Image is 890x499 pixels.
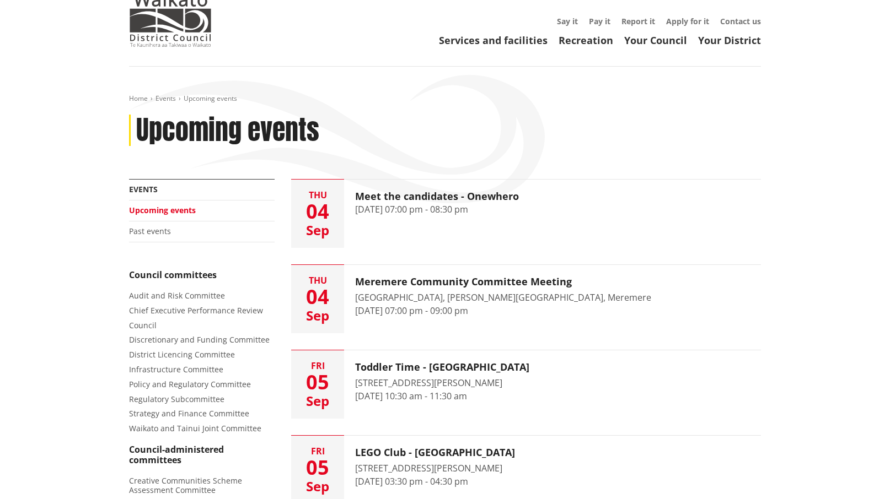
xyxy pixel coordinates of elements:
strong: Council-administered committees [129,443,224,466]
a: Services and facilities [439,34,548,47]
a: Policy and Regulatory Committee [129,379,251,389]
h1: Upcoming events [136,115,319,147]
nav: breadcrumb [129,94,761,104]
a: Report it [621,16,655,26]
div: Thu [291,276,344,285]
a: Pay it [589,16,610,26]
a: Past events [129,226,171,236]
a: Chief Executive Performance Review [129,305,263,316]
a: District Licencing Committee [129,349,235,360]
div: 05 [291,458,344,478]
strong: Council committees [129,269,217,281]
time: [DATE] 07:00 pm - 09:00 pm [355,305,468,317]
div: Fri [291,447,344,455]
a: Waikato and Tainui Joint Committee [129,423,261,433]
a: Your District [698,34,761,47]
a: Say it [557,16,578,26]
a: Apply for it [666,16,709,26]
a: Audit and Risk Committee [129,290,225,301]
div: 05 [291,372,344,392]
a: Thu 04 Sep Meet the candidates - Onewhero [DATE] 07:00 pm - 08:30 pm [291,180,761,248]
div: Sep [291,394,344,408]
div: Sep [291,224,344,237]
iframe: Messenger Launcher [839,453,879,492]
a: Events [156,94,176,103]
a: Fri 05 Sep Toddler Time - [GEOGRAPHIC_DATA] [STREET_ADDRESS][PERSON_NAME] [DATE] 10:30 am - 11:30 am [291,350,761,419]
a: Discretionary and Funding Committee [129,334,270,345]
a: Strategy and Finance Committee [129,408,249,419]
h3: Toddler Time - [GEOGRAPHIC_DATA] [355,361,529,373]
a: Creative Communities Scheme Assessment Committee [129,475,242,495]
div: Sep [291,309,344,322]
span: Upcoming events [184,94,237,103]
a: Regulatory Subcommittee [129,394,224,404]
div: 04 [291,287,344,307]
a: Events [129,184,158,194]
a: Home [129,94,148,103]
div: Sep [291,480,344,493]
div: [STREET_ADDRESS][PERSON_NAME] [355,462,515,475]
a: Contact us [720,16,761,26]
a: Your Council [624,34,687,47]
a: Thu 04 Sep Meremere Community Committee Meeting [GEOGRAPHIC_DATA], [PERSON_NAME][GEOGRAPHIC_DATA]... [291,265,761,333]
a: Upcoming events [129,205,196,215]
div: Thu [291,191,344,199]
time: [DATE] 03:30 pm - 04:30 pm [355,475,468,487]
h3: Meremere Community Committee Meeting [355,276,651,288]
time: [DATE] 07:00 pm - 08:30 pm [355,203,468,215]
h3: LEGO Club - [GEOGRAPHIC_DATA] [355,447,515,459]
div: [STREET_ADDRESS][PERSON_NAME] [355,376,529,389]
div: Fri [291,361,344,370]
a: Recreation [559,34,613,47]
a: Council [129,320,157,330]
time: [DATE] 10:30 am - 11:30 am [355,390,467,402]
div: [GEOGRAPHIC_DATA], [PERSON_NAME][GEOGRAPHIC_DATA], Meremere [355,291,651,304]
h3: Meet the candidates - Onewhero [355,191,519,203]
div: 04 [291,202,344,221]
a: Infrastructure Committee [129,364,223,375]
